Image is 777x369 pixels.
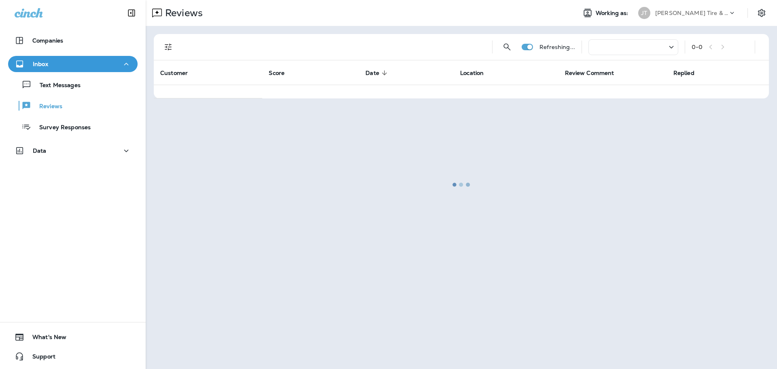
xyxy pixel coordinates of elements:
[24,353,55,363] span: Support
[120,5,143,21] button: Collapse Sidebar
[33,61,48,67] p: Inbox
[8,143,138,159] button: Data
[8,118,138,135] button: Survey Responses
[8,56,138,72] button: Inbox
[8,76,138,93] button: Text Messages
[31,103,62,111] p: Reviews
[31,124,91,132] p: Survey Responses
[8,329,138,345] button: What's New
[32,82,81,90] p: Text Messages
[24,334,66,343] span: What's New
[8,348,138,365] button: Support
[32,37,63,44] p: Companies
[8,32,138,49] button: Companies
[33,147,47,154] p: Data
[8,97,138,114] button: Reviews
